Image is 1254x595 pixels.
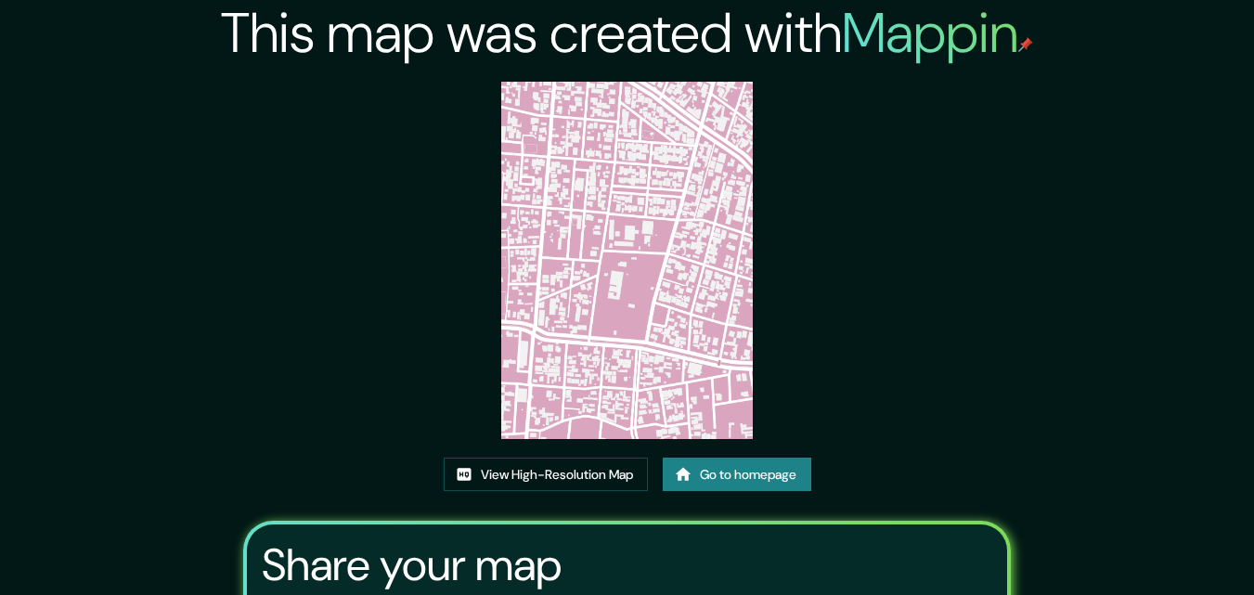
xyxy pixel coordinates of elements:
a: View High-Resolution Map [444,458,648,492]
iframe: Help widget launcher [1089,523,1234,575]
img: mappin-pin [1018,37,1033,52]
h3: Share your map [262,539,562,591]
a: Go to homepage [663,458,811,492]
img: created-map [501,82,754,439]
